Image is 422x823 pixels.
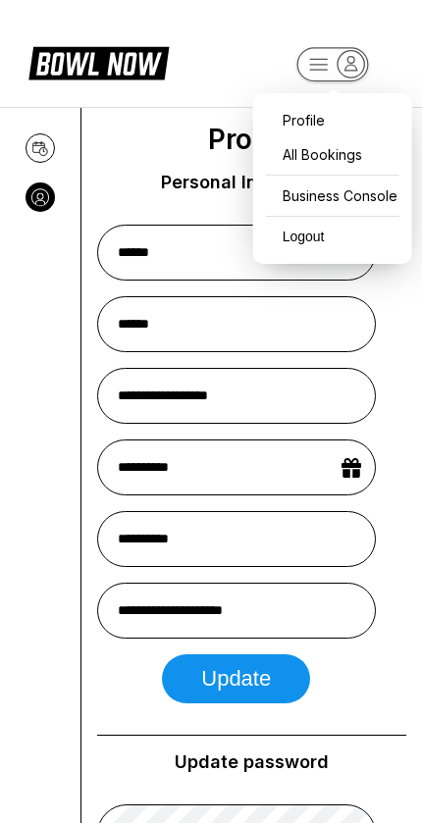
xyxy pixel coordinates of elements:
div: Update password [97,751,406,773]
div: Personal Information [161,172,343,193]
button: Update [162,654,310,703]
button: Logout [263,220,330,254]
a: Profile [263,103,402,137]
a: All Bookings [263,137,402,172]
span: Profile [208,124,295,156]
a: Business Console [263,179,402,213]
